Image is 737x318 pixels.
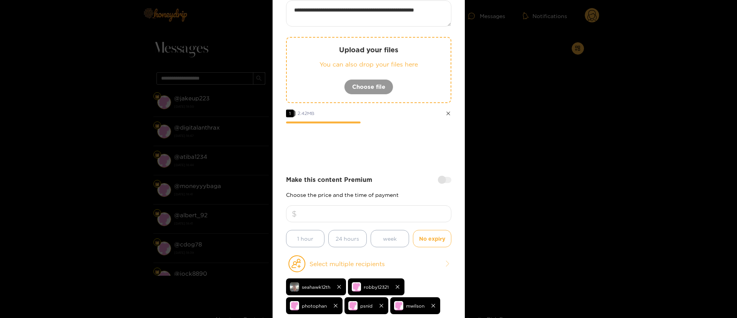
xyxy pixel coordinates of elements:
p: Upload your files [302,45,435,54]
img: no-avatar.png [290,301,299,310]
img: no-avatar.png [394,301,403,310]
span: 1 [286,110,294,117]
button: 1 hour [286,230,324,247]
button: 24 hours [328,230,367,247]
img: no-avatar.png [352,282,361,291]
span: 24 hours [336,234,359,243]
span: No expiry [419,234,445,243]
button: Choose file [344,79,393,95]
span: 2.42 MB [298,111,314,116]
span: 1 hour [297,234,313,243]
img: 8a4e8-img_3262.jpeg [290,282,299,291]
strong: Make this content Premium [286,175,372,184]
img: no-avatar.png [348,301,358,310]
span: week [383,234,397,243]
p: You can also drop your files here [302,60,435,69]
span: seahawk12th [302,283,330,291]
p: Choose the price and the time of payment [286,192,451,198]
span: robby12321 [364,283,389,291]
span: psnid [360,301,373,310]
span: photophan [302,301,327,310]
button: Select multiple recipients [286,255,451,273]
span: mwilson [406,301,424,310]
button: No expiry [413,230,451,247]
button: week [371,230,409,247]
